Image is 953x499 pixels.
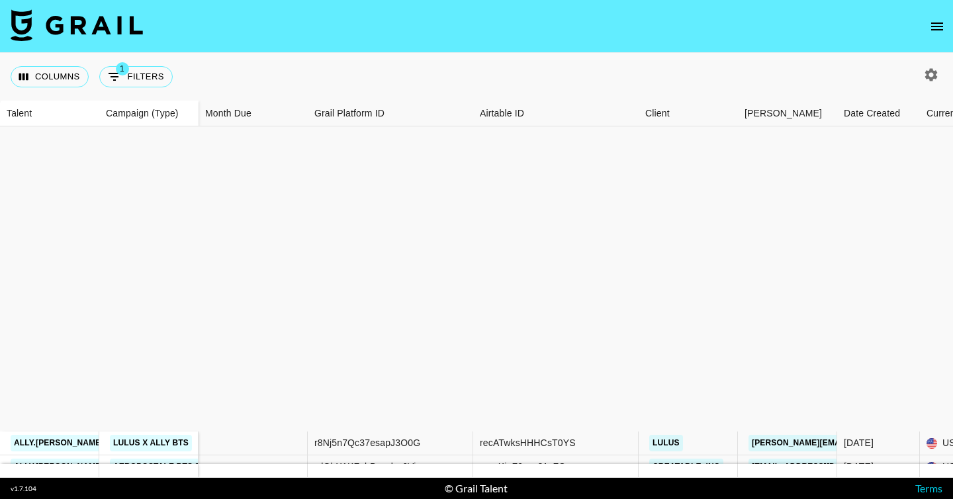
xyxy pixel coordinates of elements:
[649,435,683,451] a: Lulus
[649,459,723,475] a: Creatable, Inc
[11,9,143,41] img: Grail Talent
[205,101,251,126] div: Month Due
[924,13,950,40] button: open drawer
[99,66,173,87] button: Show filters
[738,101,837,126] div: Booker
[480,460,565,473] div: recoKjpF9qyv81sFC
[314,436,420,449] div: r8Nj5n7Qc37esapJ3O0G
[837,101,920,126] div: Date Created
[314,101,385,126] div: Grail Platform ID
[116,62,129,75] span: 1
[99,101,199,126] div: Campaign (Type)
[745,101,822,126] div: [PERSON_NAME]
[7,101,32,126] div: Talent
[110,435,192,451] a: Lulus x Ally BTS
[645,101,670,126] div: Client
[749,459,897,475] a: [EMAIL_ADDRESS][DOMAIN_NAME]
[11,435,107,451] a: ally.[PERSON_NAME]
[639,101,738,126] div: Client
[308,101,473,126] div: Grail Platform ID
[915,482,942,494] a: Terms
[473,101,639,126] div: Airtable ID
[480,101,524,126] div: Airtable ID
[11,484,36,493] div: v 1.7.104
[11,459,107,475] a: ally.[PERSON_NAME]
[11,66,89,87] button: Select columns
[110,459,246,475] a: Aeropostale BTS 2025 x Ally
[844,460,874,473] div: 7/11/2025
[199,101,308,126] div: Month Due
[844,436,874,449] div: 7/21/2025
[445,482,508,495] div: © Grail Talent
[844,101,900,126] div: Date Created
[106,101,179,126] div: Campaign (Type)
[314,460,421,473] div: wlOhX1KFebBpyvkw6Vip
[480,436,576,449] div: recATwksHHHCsT0YS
